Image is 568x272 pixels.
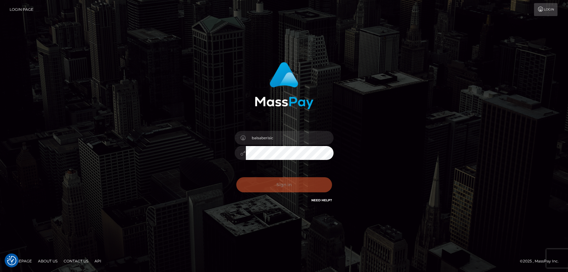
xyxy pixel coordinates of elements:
a: Need Help? [311,198,332,202]
input: Username... [246,131,334,145]
a: Login Page [10,3,33,16]
button: Consent Preferences [7,256,16,265]
a: API [92,256,104,266]
a: Login [534,3,557,16]
a: Homepage [7,256,34,266]
a: Contact Us [61,256,91,266]
img: Revisit consent button [7,256,16,265]
a: About Us [36,256,60,266]
img: MassPay Login [255,62,313,109]
div: © 2025 , MassPay Inc. [520,258,563,265]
